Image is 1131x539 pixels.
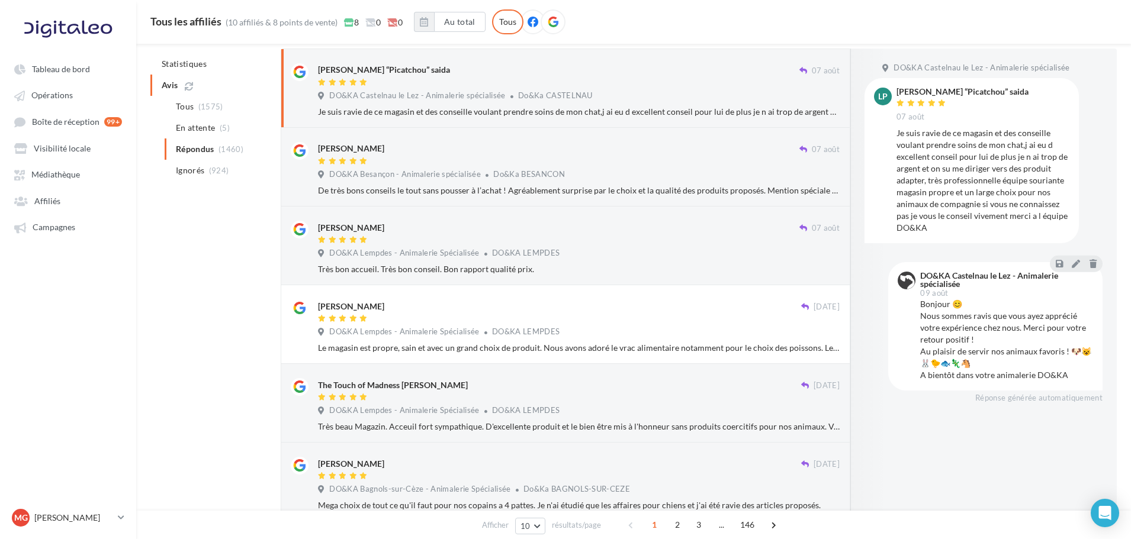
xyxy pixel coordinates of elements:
span: DO&KA Bagnols-sur-Cèze - Animalerie Spécialisée [329,484,510,495]
div: Très beau Magazin. Acceuil fort sympathique. D'excellente produit et le bien être mis à l'honneur... [318,421,840,433]
span: 0 [387,17,403,28]
button: Au total [414,12,486,32]
span: 2 [668,515,687,534]
a: Boîte de réception 99+ [7,111,129,133]
div: DO&KA Castelnau le Lez - Animalerie spécialisée [920,272,1091,288]
span: 09 août [920,289,948,297]
a: Tableau de bord [7,58,129,79]
span: [DATE] [814,459,840,470]
span: 07 août [897,112,924,122]
a: Affiliés [7,190,129,211]
span: DO&KA LEMPDES [492,327,560,336]
span: Do&Ka BESANCON [493,169,565,179]
a: Visibilité locale [7,137,129,159]
span: (5) [220,123,230,133]
span: Visibilité locale [34,143,91,153]
div: The Touch of Madness [PERSON_NAME] [318,379,468,391]
div: 99+ [104,117,122,127]
span: 0 [365,17,381,28]
div: Tous les affiliés [150,16,221,27]
span: 146 [735,515,760,534]
span: Afficher [482,519,509,531]
span: 07 août [812,144,840,155]
span: DO&KA Castelnau le Lez - Animalerie spécialisée [894,63,1069,73]
span: DO&KA Lempdes - Animalerie Spécialisée [329,248,479,259]
span: 10 [520,521,531,531]
div: Open Intercom Messenger [1091,499,1119,527]
span: Affiliés [34,196,60,206]
p: [PERSON_NAME] [34,512,113,524]
span: En attente [176,122,216,134]
a: MG [PERSON_NAME] [9,506,127,529]
span: DO&KA Besançon - Animalerie spécialisée [329,169,481,180]
div: De très bons conseils le tout sans pousser à l’achat ! Agréablement surprise par le choix et la q... [318,185,840,196]
span: Ignorés [176,164,204,176]
div: Bonjour 😊 Nous sommes ravis que vous ayez apprécié votre expérience chez nous. Merci pour votre r... [920,298,1093,381]
span: Do&Ka CASTELNAU [518,91,593,100]
a: Opérations [7,84,129,105]
span: ... [712,515,731,534]
span: DO&KA LEMPDES [492,405,560,415]
div: Je suis ravie de ce magasin et des conseille voulant prendre soins de mon chat,j ai eu d excellen... [318,106,840,118]
div: Réponse générée automatiquement [888,393,1103,404]
div: (10 affiliés & 8 points de vente) [226,17,338,28]
span: Boîte de réception [32,117,99,127]
div: [PERSON_NAME] “Picatchou” saida [897,88,1029,96]
span: (1575) [198,102,223,111]
span: (924) [209,166,229,175]
span: Statistiques [162,59,207,69]
span: résultats/page [552,519,601,531]
span: DO&KA LEMPDES [492,248,560,257]
span: 07 août [812,223,840,234]
div: Le magasin est propre, sain et avec un grand choix de produit. Nous avons adoré le vrac alimentai... [318,342,840,354]
div: Tous [492,9,523,34]
span: 3 [689,515,708,534]
span: Do&Ka BAGNOLS-SUR-CEZE [523,484,630,493]
span: Tableau de bord [32,64,90,74]
a: Campagnes [7,216,129,237]
div: [PERSON_NAME] [318,458,384,470]
span: Opérations [31,91,73,101]
div: Très bon accueil. Très bon conseil. Bon rapport qualité prix. [318,263,840,275]
button: 10 [515,518,545,534]
span: [DATE] [814,302,840,312]
span: DO&KA Castelnau le Lez - Animalerie spécialisée [329,91,505,101]
span: Tous [176,101,194,112]
span: 1 [645,515,664,534]
span: lP [878,91,888,102]
div: [PERSON_NAME] [318,143,384,154]
span: MG [14,512,28,524]
a: Médiathèque [7,163,129,185]
div: [PERSON_NAME] “Picatchou” saida [318,64,450,76]
span: DO&KA Lempdes - Animalerie Spécialisée [329,327,479,337]
span: [DATE] [814,380,840,391]
div: Mega choix de tout ce qu'il faut pour nos copains a 4 pattes. Je n'ai étudié que les affaires pou... [318,499,840,511]
span: DO&KA Lempdes - Animalerie Spécialisée [329,405,479,416]
div: Je suis ravie de ce magasin et des conseille voulant prendre soins de mon chat,j ai eu d excellen... [897,127,1069,234]
div: [PERSON_NAME] [318,222,384,234]
span: 8 [344,17,359,28]
span: Campagnes [33,222,75,233]
span: 07 août [812,66,840,76]
button: Au total [434,12,486,32]
span: Médiathèque [31,170,80,180]
div: [PERSON_NAME] [318,301,384,312]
